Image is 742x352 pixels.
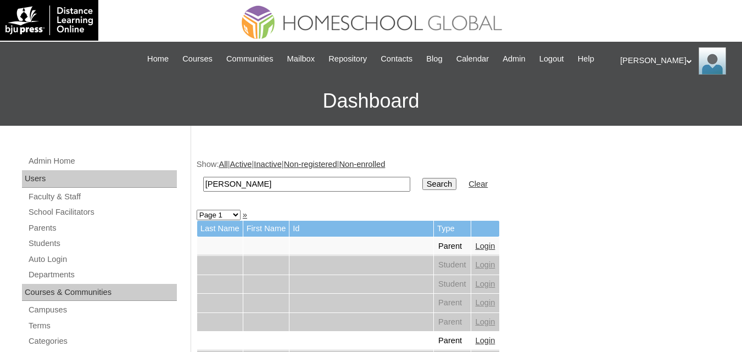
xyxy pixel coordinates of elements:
td: Last Name [197,221,243,237]
div: Show: | | | | [197,159,731,198]
a: School Facilitators [27,205,177,219]
span: Calendar [456,53,489,65]
a: Logout [534,53,570,65]
a: Clear [468,180,488,188]
td: Parent [434,237,471,256]
span: Courses [182,53,213,65]
a: Login [476,242,495,250]
span: Mailbox [287,53,315,65]
td: Parent [434,294,471,312]
a: Auto Login [27,253,177,266]
a: Non-enrolled [339,160,385,169]
a: Campuses [27,303,177,317]
a: Admin Home [27,154,177,168]
a: Inactive [254,160,282,169]
a: Courses [177,53,218,65]
a: Login [476,298,495,307]
td: Student [434,256,471,275]
a: Contacts [375,53,418,65]
a: » [243,210,247,219]
div: [PERSON_NAME] [620,47,731,75]
a: Communities [221,53,279,65]
a: Help [572,53,600,65]
span: Help [578,53,594,65]
td: Parent [434,313,471,332]
a: Repository [323,53,372,65]
a: Login [476,336,495,345]
span: Logout [539,53,564,65]
span: Communities [226,53,274,65]
a: Login [476,260,495,269]
td: Id [289,221,433,237]
a: Calendar [451,53,494,65]
td: Parent [434,332,471,350]
input: Search [203,177,410,192]
a: Non-registered [284,160,337,169]
a: Parents [27,221,177,235]
a: Students [27,237,177,250]
span: Blog [426,53,442,65]
span: Home [147,53,169,65]
a: Login [476,317,495,326]
span: Admin [503,53,526,65]
a: Home [142,53,174,65]
a: Mailbox [282,53,321,65]
a: Admin [497,53,531,65]
span: Contacts [381,53,412,65]
td: Type [434,221,471,237]
a: Login [476,280,495,288]
a: All [219,160,227,169]
div: Courses & Communities [22,284,177,301]
span: Repository [328,53,367,65]
img: Ariane Ebuen [699,47,726,75]
a: Faculty & Staff [27,190,177,204]
a: Terms [27,319,177,333]
h3: Dashboard [5,76,737,126]
input: Search [422,178,456,190]
a: Departments [27,268,177,282]
td: Student [434,275,471,294]
a: Active [230,160,252,169]
div: Users [22,170,177,188]
a: Blog [421,53,448,65]
a: Categories [27,334,177,348]
td: First Name [243,221,289,237]
img: logo-white.png [5,5,93,35]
